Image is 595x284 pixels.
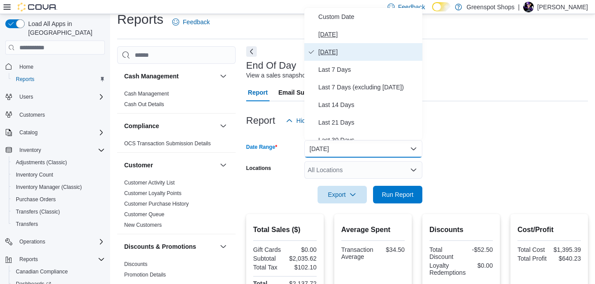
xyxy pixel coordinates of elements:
div: Transaction Average [341,246,373,260]
span: New Customers [124,221,162,229]
span: Run Report [382,190,414,199]
span: Reports [19,256,38,263]
span: Custom Date [318,11,419,22]
span: Transfers [12,219,105,229]
a: Purchase Orders [12,194,59,205]
div: Total Discount [429,246,459,260]
label: Locations [246,165,271,172]
div: Loyalty Redemptions [429,262,466,276]
span: Inventory Manager (Classic) [16,184,82,191]
div: Gift Cards [253,246,283,253]
span: Inventory Count [16,171,53,178]
button: Discounts & Promotions [218,241,229,252]
a: Promotion Details [124,272,166,278]
div: Total Profit [517,255,547,262]
div: Cash Management [117,89,236,113]
div: Total Tax [253,264,283,271]
h3: End Of Day [246,60,296,71]
span: Canadian Compliance [16,268,68,275]
div: $0.00 [469,262,493,269]
span: Users [16,92,105,102]
span: Promotion Details [124,271,166,278]
div: $0.00 [287,246,317,253]
span: Cash Out Details [124,101,164,108]
span: Inventory [19,147,41,154]
span: Catalog [16,127,105,138]
span: Customer Purchase History [124,200,189,207]
a: Reports [12,74,38,85]
button: Compliance [124,122,216,130]
span: [DATE] [318,47,419,57]
h2: Cost/Profit [517,225,581,235]
span: Export [323,186,362,203]
a: Customer Purchase History [124,201,189,207]
h3: Discounts & Promotions [124,242,196,251]
button: Reports [2,253,108,266]
div: Total Cost [517,246,547,253]
h2: Average Spent [341,225,405,235]
div: Customer [117,177,236,234]
a: Discounts [124,261,148,267]
h3: Report [246,115,275,126]
a: OCS Transaction Submission Details [124,140,211,147]
span: Users [19,93,33,100]
span: Customers [19,111,45,118]
div: $640.23 [551,255,581,262]
div: $34.50 [377,246,404,253]
div: -$52.50 [463,246,493,253]
button: Inventory [16,145,44,155]
span: Home [16,61,105,72]
a: Feedback [169,13,213,31]
h3: Compliance [124,122,159,130]
a: Transfers (Classic) [12,207,63,217]
span: Transfers (Classic) [12,207,105,217]
a: Customers [16,110,48,120]
span: Hide Parameters [296,116,343,125]
span: Adjustments (Classic) [12,157,105,168]
img: Cova [18,3,57,11]
button: Adjustments (Classic) [9,156,108,169]
h1: Reports [117,11,163,28]
span: Purchase Orders [16,196,56,203]
div: $2,035.62 [287,255,317,262]
button: Home [2,60,108,73]
div: Select listbox [304,8,422,140]
h3: Customer [124,161,153,170]
span: Inventory [16,145,105,155]
a: Inventory Manager (Classic) [12,182,85,192]
a: Customer Queue [124,211,164,218]
span: Home [19,63,33,70]
button: Inventory Count [9,169,108,181]
button: Inventory [2,144,108,156]
button: Discounts & Promotions [124,242,216,251]
span: Transfers (Classic) [16,208,60,215]
button: Reports [9,73,108,85]
span: Last 7 Days [318,64,419,75]
div: $102.10 [287,264,317,271]
span: Operations [16,236,105,247]
button: Hide Parameters [282,112,346,129]
span: Canadian Compliance [12,266,105,277]
span: Reports [16,254,105,265]
button: Catalog [16,127,41,138]
span: Customer Queue [124,211,164,218]
a: Customer Loyalty Points [124,190,181,196]
a: Canadian Compliance [12,266,71,277]
button: Compliance [218,121,229,131]
button: Catalog [2,126,108,139]
button: Purchase Orders [9,193,108,206]
span: Inventory Manager (Classic) [12,182,105,192]
span: Feedback [183,18,210,26]
button: Open list of options [410,166,417,173]
a: Adjustments (Classic) [12,157,70,168]
a: Cash Out Details [124,101,164,107]
span: Catalog [19,129,37,136]
button: Operations [2,236,108,248]
span: Transfers [16,221,38,228]
button: Customers [2,108,108,121]
button: Users [16,92,37,102]
span: Last 30 Days [318,135,419,145]
span: Reports [12,74,105,85]
div: Compliance [117,138,236,152]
